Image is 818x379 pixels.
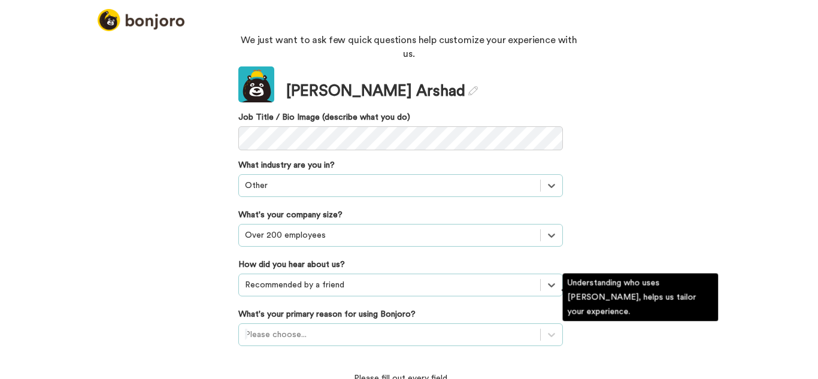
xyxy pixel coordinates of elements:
[238,259,345,271] label: How did you hear about us?
[286,80,478,102] div: [PERSON_NAME] Arshad
[238,209,343,221] label: What's your company size?
[238,111,563,123] label: Job Title / Bio Image (describe what you do)
[563,274,719,322] div: Understanding who uses [PERSON_NAME], helps us tailor your experience.
[238,159,335,171] label: What industry are you in?
[238,308,416,320] label: What's your primary reason for using Bonjoro?
[98,9,184,31] img: logo_full.png
[238,34,580,61] p: We just want to ask few quick questions help customize your experience with us.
